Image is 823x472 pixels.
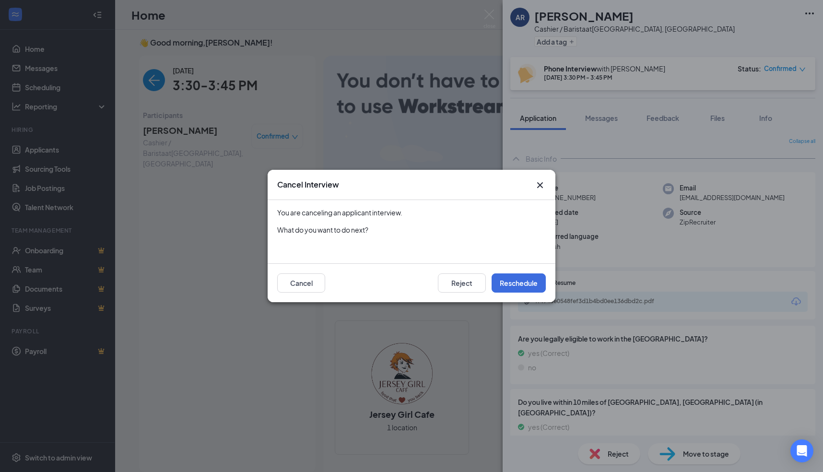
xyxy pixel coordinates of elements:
[534,179,546,191] svg: Cross
[534,179,546,191] button: Close
[277,225,546,235] div: What do you want to do next?
[277,179,339,190] h3: Cancel Interview
[492,273,546,293] button: Reschedule
[277,208,546,217] div: You are canceling an applicant interview.
[438,273,486,293] button: Reject
[790,439,813,462] div: Open Intercom Messenger
[277,273,325,293] button: Cancel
